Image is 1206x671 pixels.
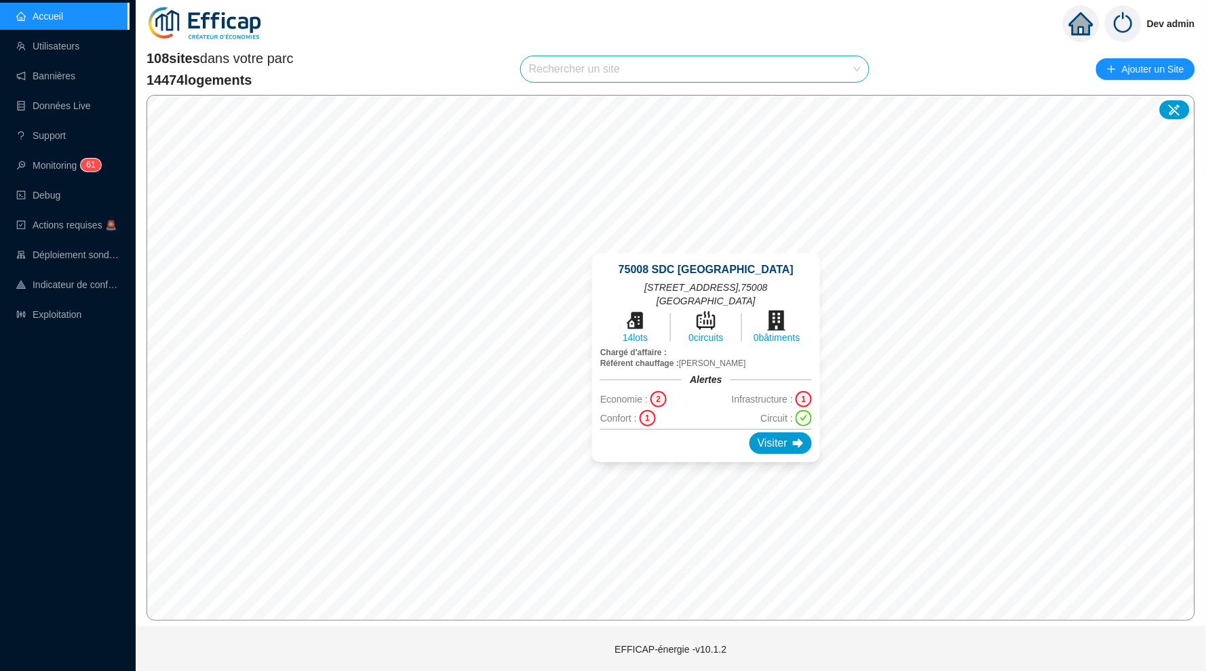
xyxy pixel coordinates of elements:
[600,359,679,368] span: Référent chauffage :
[16,130,66,141] a: questionSupport
[86,160,91,169] span: 6
[16,11,63,22] a: homeAccueil
[750,432,812,454] div: Visiter
[16,160,97,171] a: monitorMonitoring61
[600,358,812,369] span: [PERSON_NAME]
[91,160,96,169] span: 1
[650,391,667,407] div: 2
[16,249,119,260] a: clusterDéploiement sondes
[16,220,26,230] span: check-square
[732,392,793,406] span: Infrastructure :
[147,51,200,66] span: 108 sites
[682,373,730,386] div: Alertes
[600,348,667,357] span: Chargé d'affaire :
[688,331,723,344] span: 0 circuits
[619,262,794,278] span: 75008 SDC [GEOGRAPHIC_DATA]
[796,391,812,407] div: 1
[16,309,81,320] a: slidersExploitation
[147,70,294,89] span: 14474 logements
[81,159,100,171] sup: 61
[1122,60,1184,79] span: Ajouter un Site
[600,411,637,425] span: Confort :
[16,279,119,290] a: heat-mapIndicateur de confort
[1096,58,1195,80] button: Ajouter un Site
[1107,64,1116,74] span: plus
[640,410,656,426] div: 1
[751,331,803,344] span: 0 bâtiments
[1105,5,1142,42] img: power
[1069,12,1093,36] span: home
[600,281,812,308] span: [STREET_ADDRESS] , 75008 [GEOGRAPHIC_DATA]
[761,411,793,425] span: Circuit :
[1147,2,1195,45] span: Dev admin
[615,644,727,655] span: EFFICAP-énergie - v10.1.2
[33,220,117,230] span: Actions requises 🚨
[147,49,294,68] span: dans votre parc
[16,100,91,111] a: databaseDonnées Live
[600,392,648,406] span: Economie :
[16,190,60,201] a: codeDebug
[16,70,75,81] a: notificationBannières
[16,41,79,52] a: teamUtilisateurs
[796,410,812,426] span: check-circle
[623,331,648,344] span: 14 lots
[147,96,1194,620] canvas: Map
